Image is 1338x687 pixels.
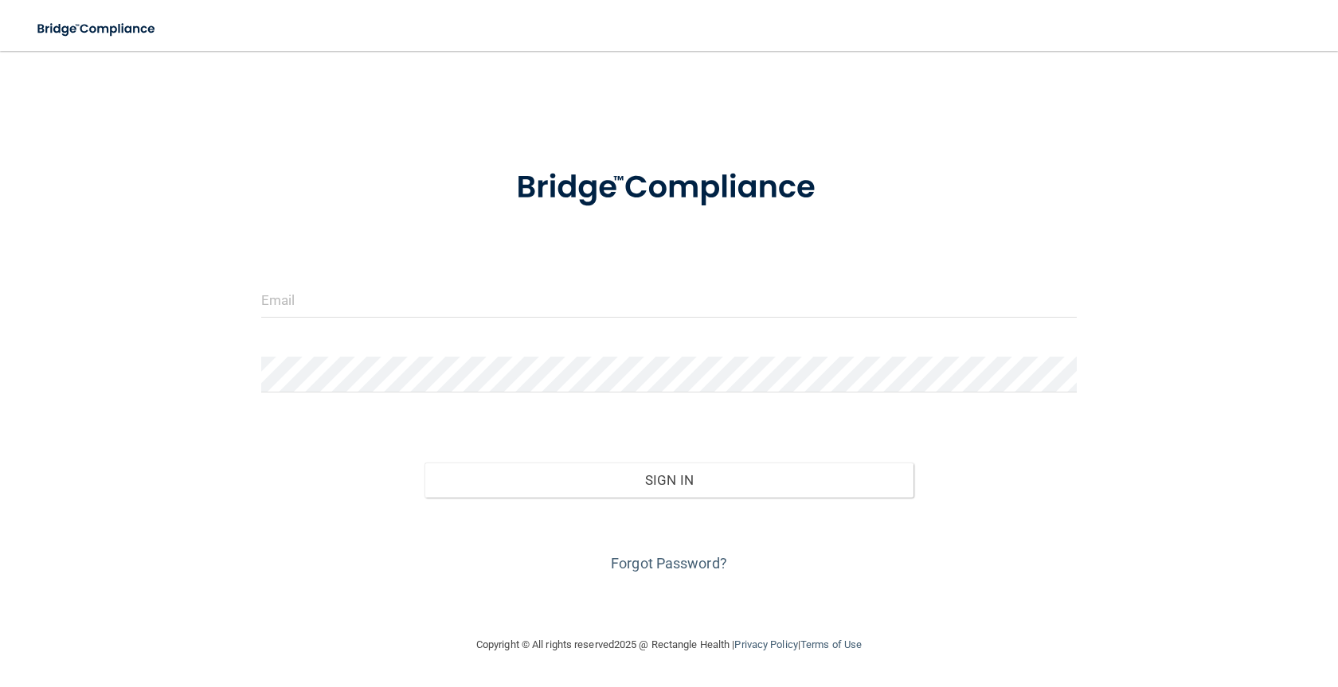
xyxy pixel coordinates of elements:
[261,282,1077,318] input: Email
[378,619,960,670] div: Copyright © All rights reserved 2025 @ Rectangle Health | |
[611,555,727,572] a: Forgot Password?
[24,13,170,45] img: bridge_compliance_login_screen.278c3ca4.svg
[424,463,914,498] button: Sign In
[483,146,855,229] img: bridge_compliance_login_screen.278c3ca4.svg
[800,638,862,650] a: Terms of Use
[734,638,797,650] a: Privacy Policy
